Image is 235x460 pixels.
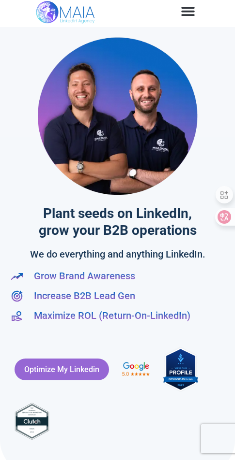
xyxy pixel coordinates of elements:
[38,37,198,195] img: Maia Digital- Shay & Eli
[31,310,190,322] span: Maximize ROL (Return-On-LinkedIn)
[31,270,135,282] span: Grow Brand Awareness
[15,248,220,260] h2: We do everything and anything LinkedIn.
[24,363,99,375] span: Optimize My Linkedin
[163,346,198,393] img: MAIA Digital's rating on DesignRush, the industry-leading B2B Marketplace connecting brands with ...
[31,290,135,302] span: Increase B2B Lead Gen
[38,205,197,239] h1: Plant seeds on LinkedIn, grow your B2B operations
[15,359,109,380] a: Optimize My Linkedin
